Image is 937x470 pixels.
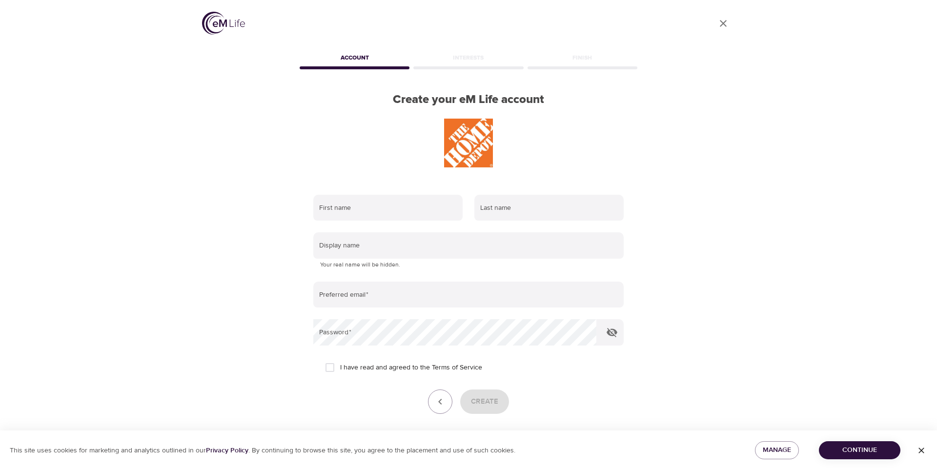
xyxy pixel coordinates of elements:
[444,119,493,167] img: THD%20Logo.JPG
[298,93,639,107] h2: Create your eM Life account
[763,444,791,456] span: Manage
[712,12,735,35] a: close
[827,444,893,456] span: Continue
[400,429,513,441] p: Already have an eM Life account?
[206,446,248,455] a: Privacy Policy
[819,441,900,459] button: Continue
[755,441,799,459] button: Manage
[320,260,617,270] p: Your real name will be hidden.
[432,363,482,373] a: Terms of Service
[340,363,482,373] span: I have read and agreed to the
[202,12,245,35] img: logo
